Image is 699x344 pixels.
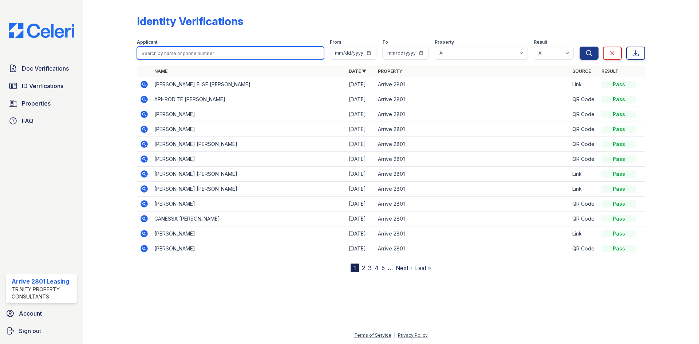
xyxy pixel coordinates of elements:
[378,68,402,74] a: Property
[375,182,569,197] td: Arrive 2801
[151,152,346,167] td: [PERSON_NAME]
[569,92,599,107] td: QR Code
[601,185,636,193] div: Pass
[569,241,599,256] td: QR Code
[346,241,375,256] td: [DATE]
[137,39,157,45] label: Applicant
[151,92,346,107] td: APHRODITE [PERSON_NAME]
[137,15,243,28] div: Identity Verifications
[569,107,599,122] td: QR Code
[362,264,365,272] a: 2
[569,137,599,152] td: QR Code
[22,116,33,125] span: FAQ
[3,324,80,338] a: Sign out
[3,306,80,321] a: Account
[346,167,375,182] td: [DATE]
[382,39,388,45] label: To
[569,77,599,92] td: Link
[19,309,42,318] span: Account
[346,122,375,137] td: [DATE]
[354,332,391,338] a: Terms of Service
[22,82,63,90] span: ID Verifications
[346,107,375,122] td: [DATE]
[601,215,636,222] div: Pass
[569,211,599,226] td: QR Code
[375,92,569,107] td: Arrive 2801
[6,96,77,111] a: Properties
[346,152,375,167] td: [DATE]
[151,122,346,137] td: [PERSON_NAME]
[12,277,74,286] div: Arrive 2801 Leasing
[368,264,372,272] a: 3
[572,68,591,74] a: Source
[12,286,74,300] div: Trinity Property Consultants
[154,68,167,74] a: Name
[375,241,569,256] td: Arrive 2801
[151,226,346,241] td: [PERSON_NAME]
[396,264,412,272] a: Next ›
[394,332,395,338] div: |
[330,39,341,45] label: From
[151,197,346,211] td: [PERSON_NAME]
[601,245,636,252] div: Pass
[151,77,346,92] td: [PERSON_NAME] ELSE [PERSON_NAME]
[375,122,569,137] td: Arrive 2801
[349,68,366,74] a: Date ▼
[346,77,375,92] td: [DATE]
[375,77,569,92] td: Arrive 2801
[601,96,636,103] div: Pass
[601,111,636,118] div: Pass
[375,152,569,167] td: Arrive 2801
[22,99,51,108] span: Properties
[151,241,346,256] td: [PERSON_NAME]
[569,182,599,197] td: Link
[151,211,346,226] td: GANESSA [PERSON_NAME]
[346,211,375,226] td: [DATE]
[151,107,346,122] td: [PERSON_NAME]
[19,327,41,335] span: Sign out
[601,126,636,133] div: Pass
[375,211,569,226] td: Arrive 2801
[601,141,636,148] div: Pass
[569,152,599,167] td: QR Code
[346,182,375,197] td: [DATE]
[375,167,569,182] td: Arrive 2801
[601,170,636,178] div: Pass
[382,264,385,272] a: 5
[375,197,569,211] td: Arrive 2801
[375,137,569,152] td: Arrive 2801
[346,92,375,107] td: [DATE]
[375,264,379,272] a: 4
[346,137,375,152] td: [DATE]
[6,114,77,128] a: FAQ
[435,39,454,45] label: Property
[346,197,375,211] td: [DATE]
[151,167,346,182] td: [PERSON_NAME] [PERSON_NAME]
[398,332,428,338] a: Privacy Policy
[351,264,359,272] div: 1
[415,264,431,272] a: Last »
[151,182,346,197] td: [PERSON_NAME] [PERSON_NAME]
[375,107,569,122] td: Arrive 2801
[569,197,599,211] td: QR Code
[601,68,619,74] a: Result
[137,47,324,60] input: Search by name or phone number
[375,226,569,241] td: Arrive 2801
[388,264,393,272] span: …
[151,137,346,152] td: [PERSON_NAME] [PERSON_NAME]
[601,81,636,88] div: Pass
[601,155,636,163] div: Pass
[22,64,69,73] span: Doc Verifications
[569,167,599,182] td: Link
[3,23,80,38] img: CE_Logo_Blue-a8612792a0a2168367f1c8372b55b34899dd931a85d93a1a3d3e32e68fde9ad4.png
[601,200,636,207] div: Pass
[6,79,77,93] a: ID Verifications
[6,61,77,76] a: Doc Verifications
[569,226,599,241] td: Link
[601,230,636,237] div: Pass
[534,39,547,45] label: Result
[346,226,375,241] td: [DATE]
[569,122,599,137] td: QR Code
